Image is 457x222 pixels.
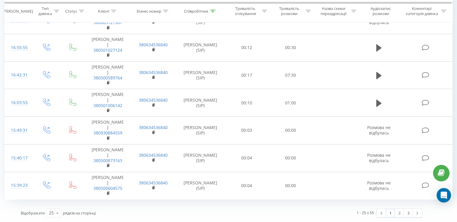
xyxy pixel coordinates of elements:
[318,6,349,17] div: Назва схеми переадресації
[3,9,33,14] div: [PERSON_NAME]
[367,125,391,136] span: Розмова не відбулась
[139,125,168,130] a: 380634536840
[395,209,404,217] a: 2
[139,42,168,48] a: 380634536840
[21,210,45,216] span: Відображати
[93,158,122,163] a: 380500873163
[269,144,312,172] td: 00:00
[93,20,122,25] a: 380663121907
[11,125,27,136] div: 15:49:31
[139,152,168,158] a: 380634536840
[225,117,269,144] td: 00:03
[274,6,304,17] div: Тривалість розмови
[49,210,54,216] div: 25
[363,6,398,17] div: Аудіозапис розмови
[176,172,225,199] td: [PERSON_NAME] (SIP)
[404,209,413,217] a: 3
[11,69,27,81] div: 16:42:31
[38,6,52,17] div: Тип дзвінка
[357,210,374,216] div: 1 - 25 з 55
[11,152,27,164] div: 15:40:17
[386,209,395,217] a: 1
[65,9,77,14] div: Статус
[230,6,260,17] div: Тривалість очікування
[269,34,312,61] td: 00:30
[11,42,27,54] div: 16:55:55
[85,144,130,172] td: [PERSON_NAME]
[225,144,269,172] td: 00:04
[137,9,161,14] div: Бізнес номер
[176,61,225,89] td: [PERSON_NAME] (SIP)
[269,172,312,199] td: 00:00
[139,69,168,75] a: 380634536840
[93,75,122,81] a: 380500589764
[184,9,209,14] div: Співробітник
[176,34,225,61] td: [PERSON_NAME] (SIP)
[269,117,312,144] td: 00:00
[176,117,225,144] td: [PERSON_NAME] (SIP)
[85,89,130,117] td: [PERSON_NAME]
[85,34,130,61] td: [PERSON_NAME]
[404,6,439,17] div: Коментар/категорія дзвінка
[85,117,130,144] td: [PERSON_NAME]
[85,61,130,89] td: [PERSON_NAME]
[11,97,27,109] div: 16:03:55
[93,130,122,136] a: 380930884559
[98,9,109,14] div: Клієнт
[63,210,96,216] span: рядків на сторінці
[269,61,312,89] td: 07:30
[85,172,130,199] td: [PERSON_NAME]
[269,89,312,117] td: 01:00
[93,185,122,191] a: 380500604575
[437,188,451,202] div: Open Intercom Messenger
[225,61,269,89] td: 00:17
[11,180,27,191] div: 15:39:23
[367,180,391,191] span: Розмова не відбулась
[139,97,168,103] a: 380634536840
[176,89,225,117] td: [PERSON_NAME] (SIP)
[176,144,225,172] td: [PERSON_NAME] (SIP)
[225,89,269,117] td: 00:10
[93,103,122,108] a: 380501006142
[225,172,269,199] td: 00:04
[93,47,122,53] a: 380501027124
[139,180,168,186] a: 380634536840
[367,152,391,163] span: Розмова не відбулась
[225,34,269,61] td: 00:12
